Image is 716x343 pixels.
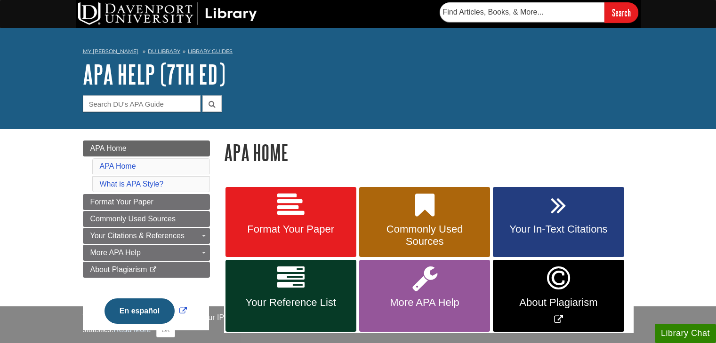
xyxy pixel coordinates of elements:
input: Find Articles, Books, & More... [440,2,604,22]
input: Search [604,2,638,23]
span: About Plagiarism [90,265,147,273]
span: APA Home [90,144,127,152]
span: Format Your Paper [233,223,349,235]
span: Your In-Text Citations [500,223,617,235]
a: Link opens in new window [493,260,624,332]
a: Link opens in new window [102,307,189,315]
a: Your Reference List [225,260,356,332]
div: Guide Page Menu [83,140,210,340]
form: Searches DU Library's articles, books, and more [440,2,638,23]
nav: breadcrumb [83,45,634,60]
span: Commonly Used Sources [366,223,483,248]
a: Your In-Text Citations [493,187,624,257]
a: My [PERSON_NAME] [83,47,138,55]
a: What is APA Style? [100,180,164,188]
a: APA Home [83,140,210,156]
a: More APA Help [83,245,210,261]
span: Your Reference List [233,296,349,309]
a: APA Home [100,162,136,170]
a: Format Your Paper [83,194,210,210]
span: Your Citations & References [90,232,185,240]
a: DU Library [148,48,180,55]
a: APA Help (7th Ed) [83,60,225,89]
a: Commonly Used Sources [359,187,490,257]
button: En español [105,298,175,324]
span: About Plagiarism [500,296,617,309]
span: More APA Help [90,249,141,257]
button: Library Chat [655,324,716,343]
a: Your Citations & References [83,228,210,244]
span: More APA Help [366,296,483,309]
i: This link opens in a new window [149,267,157,273]
span: Format Your Paper [90,198,153,206]
span: Commonly Used Sources [90,215,176,223]
a: Format Your Paper [225,187,356,257]
h1: APA Home [224,140,634,164]
a: Commonly Used Sources [83,211,210,227]
img: DU Library [78,2,257,25]
a: Library Guides [188,48,233,55]
a: About Plagiarism [83,262,210,278]
a: More APA Help [359,260,490,332]
input: Search DU's APA Guide [83,95,201,112]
